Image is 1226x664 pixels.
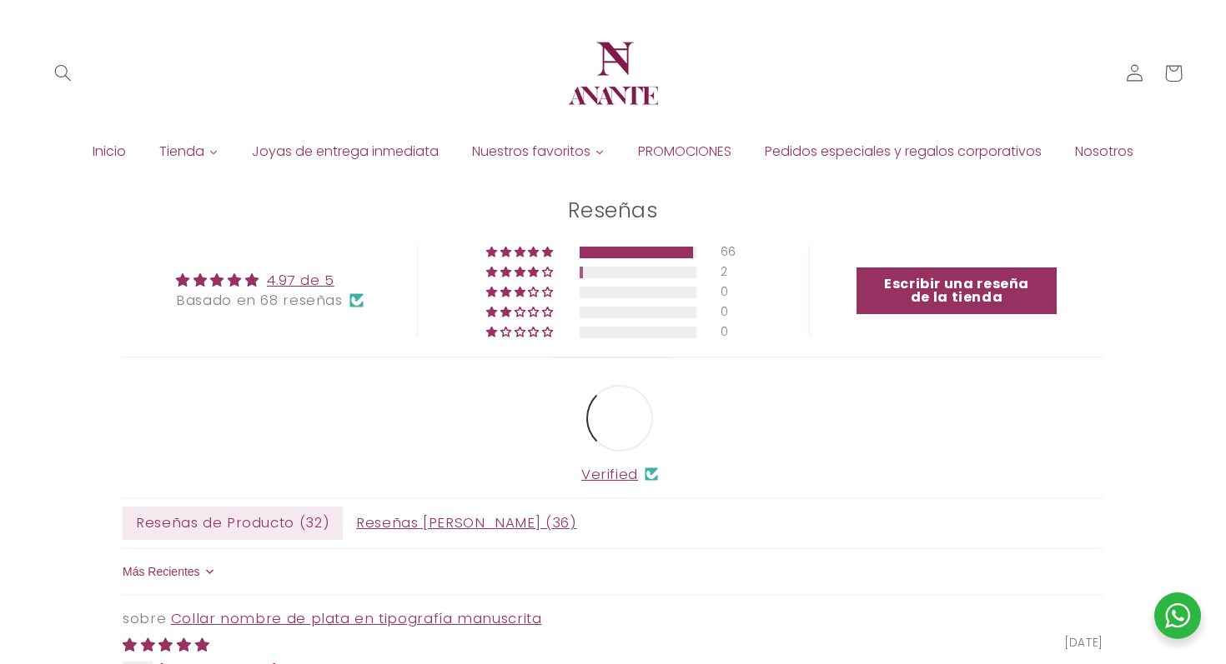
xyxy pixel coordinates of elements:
span: Pedidos especiales y regalos corporativos [765,142,1042,161]
a: PROMOCIONES [621,139,748,164]
span: Nuestros favoritos [472,142,590,161]
a: Tienda [143,139,235,164]
a: Anante Joyería | Diseño en plata y oro [556,17,670,130]
div: 2 [721,267,741,278]
img: Anante Joyería | Diseño en plata y oro [563,23,663,123]
a: Verified [581,465,638,485]
span: Reseñas [PERSON_NAME] ( ) [343,507,590,540]
span: 5 star review [123,635,209,655]
a: Inicio [76,139,143,164]
a: Nosotros [1058,139,1150,164]
h1: Reseñas [123,197,1103,225]
summary: Búsqueda [44,54,83,92]
a: Collar nombre de plata en tipografía manuscrita [171,608,542,628]
span: Tienda [159,142,204,161]
img: Verified Checkmark [349,293,364,307]
span: Joyas de entrega inmediata [252,142,439,161]
span: PROMOCIONES [638,142,731,161]
div: 97% (66) reviews with 5 star rating [486,247,555,257]
span: Nosotros [1075,142,1133,161]
span: [DATE] [1064,636,1103,652]
div: 3% (2) reviews with 4 star rating [486,267,555,277]
div: Basado en 68 reseñas [176,291,364,311]
span: Inicio [93,142,126,161]
select: Sort dropdown [123,556,219,589]
span: 36 [552,512,570,532]
div: 66 [721,247,741,258]
a: Nuestros favoritos [455,139,621,164]
a: Joyas de entrega inmediata [235,139,455,164]
div: Average rating is 4.97 [176,271,364,291]
a: Pedidos especiales y regalos corporativos [748,139,1058,164]
a: 4.97 de 5 [267,270,334,290]
a: Escribir una reseña de la tienda [857,267,1057,314]
div: Diamond Transparent Shop. Published 100% of verified reviews received in total [586,385,653,452]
